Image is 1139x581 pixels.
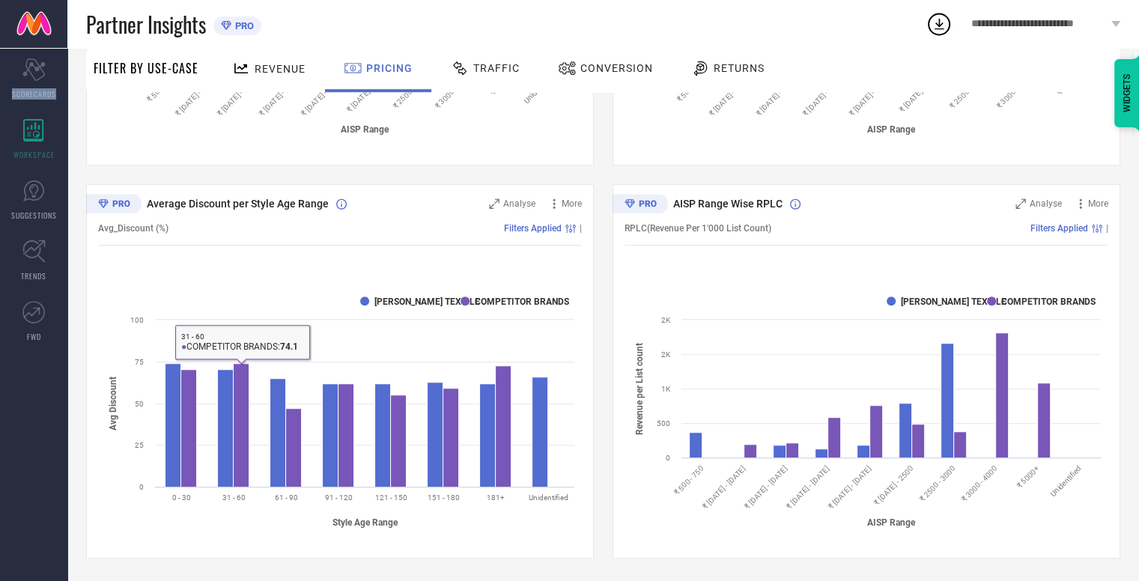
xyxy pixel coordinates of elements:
text: ₹ 500 - 750 [672,463,705,496]
span: Conversion [580,62,653,74]
tspan: AISP Range [867,517,916,527]
text: COMPETITOR BRANDS [1001,296,1096,307]
span: Traffic [473,62,520,74]
div: Premium [613,194,668,216]
span: Analyse [1030,198,1062,209]
text: ₹ [DATE] - [DATE] [801,70,847,117]
text: 75 [135,358,144,366]
tspan: AISP Range [867,124,916,134]
text: 2K [661,316,671,324]
text: ₹ 5000+ [1015,463,1041,490]
text: ₹ [DATE] - [DATE] [701,463,747,510]
text: 31 - 60 [222,493,246,502]
text: 0 [139,483,144,491]
span: RPLC(Revenue Per 1'000 List Count) [625,223,771,234]
text: COMPETITOR BRANDS [475,296,569,307]
span: Revenue [255,63,306,75]
span: Filters Applied [504,223,562,234]
text: 91 - 120 [325,493,353,502]
span: SUGGESTIONS [11,210,57,221]
text: ₹ 2500 - 3000 [917,463,956,502]
tspan: Avg Discount [108,376,118,430]
text: [PERSON_NAME] TEXTILE [901,296,1006,307]
span: Filter By Use-Case [94,59,198,77]
span: FWD [27,331,41,342]
text: [PERSON_NAME] TEXTILE [374,296,480,307]
text: 151 - 180 [428,493,460,502]
text: ₹ [DATE] - [DATE] [300,70,346,117]
text: 61 - 90 [275,493,298,502]
span: | [1106,223,1108,234]
span: PRO [231,20,254,31]
text: ₹ [DATE] - [DATE] [708,70,754,117]
span: More [562,198,582,209]
text: ₹ [DATE] - [DATE] [258,70,304,117]
tspan: Style Age Range [332,517,398,528]
text: 0 - 30 [172,493,191,502]
span: Pricing [366,62,413,74]
div: Open download list [926,10,953,37]
text: 500 [657,419,670,428]
span: | [580,223,582,234]
text: ₹ [DATE] - [DATE] [174,70,220,117]
tspan: AISP Range [341,124,389,134]
span: Returns [714,62,765,74]
text: ₹ [DATE] - [DATE] [754,70,801,117]
span: Analyse [503,198,535,209]
text: 0 [666,454,670,462]
text: ₹ [DATE] - 2500 [872,463,914,506]
text: Unidentified [529,493,568,502]
text: 100 [130,316,144,324]
tspan: Revenue per List count [634,342,645,434]
span: More [1088,198,1108,209]
text: 1K [661,385,671,393]
text: 2K [661,350,671,359]
span: Partner Insights [86,9,206,40]
span: Average Discount per Style Age Range [147,198,329,210]
span: TRENDS [21,270,46,282]
text: Unidentified [1049,463,1083,497]
span: AISP Range Wise RPLC [673,198,783,210]
text: ₹ [DATE] - [DATE] [743,463,789,510]
text: 181+ [487,493,505,502]
svg: Zoom [489,198,499,209]
text: 25 [135,441,144,449]
text: 50 [135,400,144,408]
span: SCORECARDS [12,88,56,100]
span: Filters Applied [1030,223,1088,234]
text: ₹ 3000 - 4000 [959,463,998,502]
svg: Zoom [1015,198,1026,209]
div: Premium [86,194,142,216]
text: ₹ [DATE] - [DATE] [848,70,894,117]
span: Avg_Discount (%) [98,223,168,234]
span: WORKSPACE [13,149,55,160]
text: ₹ [DATE] - [DATE] [827,463,873,510]
text: ₹ [DATE] - [DATE] [216,70,262,117]
text: 121 - 150 [375,493,407,502]
text: ₹ [DATE] - [DATE] [785,463,831,510]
